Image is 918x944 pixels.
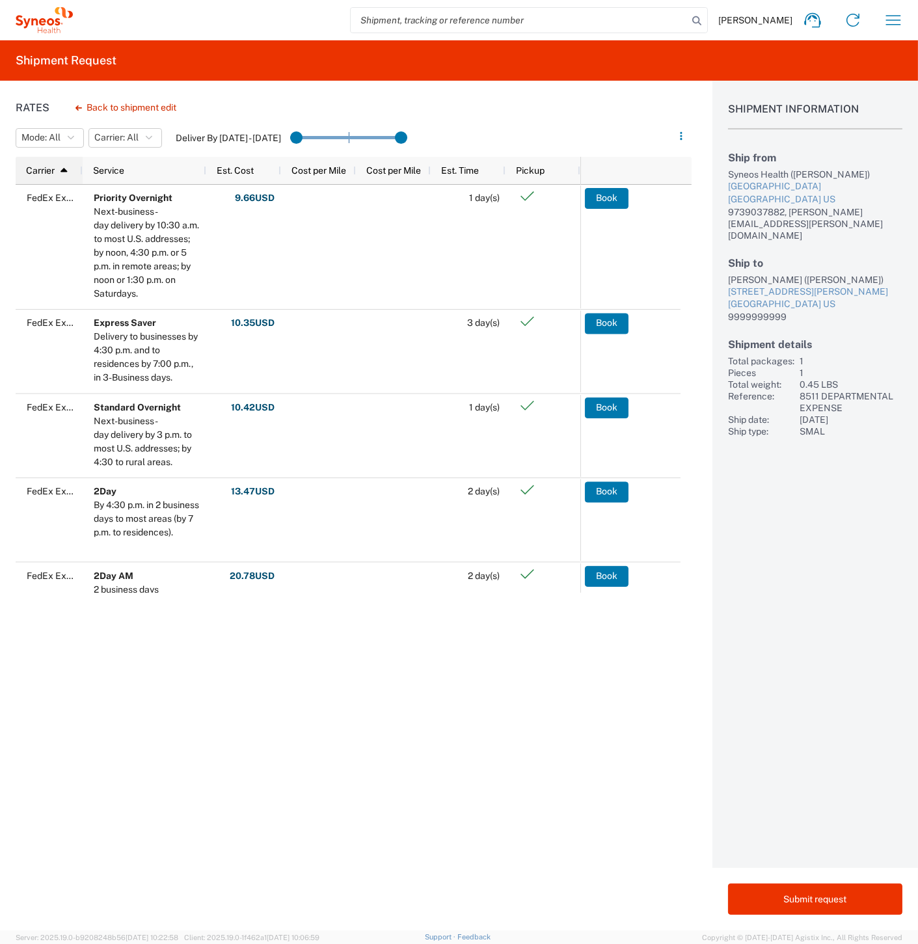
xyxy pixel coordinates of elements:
h1: Shipment Information [728,103,902,129]
span: Est. Cost [217,165,254,176]
div: [GEOGRAPHIC_DATA] [728,180,902,193]
button: Mode: All [16,128,84,148]
span: Carrier: All [94,131,139,144]
button: 10.42USD [230,397,275,418]
span: FedEx Express [27,402,89,412]
span: Client: 2025.19.0-1f462a1 [184,934,319,941]
button: 9.66USD [234,188,275,209]
span: FedEx Express [27,193,89,203]
button: Carrier: All [88,128,162,148]
span: 1 day(s) [469,193,500,203]
span: FedEx Express [27,571,89,581]
button: 10.35USD [230,313,275,334]
div: Next-business-day delivery by 3 p.m. to most U.S. addresses; by 4:30 to rural areas. [94,414,200,469]
div: [STREET_ADDRESS][PERSON_NAME] [728,286,902,299]
b: Express Saver [94,317,156,328]
div: Total weight: [728,379,794,390]
h2: Ship to [728,257,902,269]
h1: Rates [16,101,49,114]
div: SMAL [800,425,902,437]
div: 8511 DEPARTMENTAL EXPENSE [800,390,902,414]
span: [DATE] 10:06:59 [267,934,319,941]
button: Book [585,313,628,334]
a: Feedback [457,933,491,941]
button: Book [585,397,628,418]
div: 0.45 LBS [800,379,902,390]
div: Next-business-day delivery by 10:30 a.m. to most U.S. addresses; by noon, 4:30 p.m. or 5 p.m. in ... [94,205,200,301]
span: Copyright © [DATE]-[DATE] Agistix Inc., All Rights Reserved [702,932,902,943]
button: Back to shipment edit [65,96,187,119]
span: Pickup [516,165,545,176]
span: 3 day(s) [467,317,500,328]
a: Support [425,933,457,941]
input: Shipment, tracking or reference number [351,8,688,33]
strong: 9.66 USD [235,192,275,204]
span: Cost per Mile [366,165,421,176]
b: 2Day [94,486,116,496]
strong: 13.47 USD [231,485,275,498]
span: Mode: All [21,131,61,144]
span: FedEx Express [27,486,89,496]
span: Service [93,165,124,176]
div: 9739037882, [PERSON_NAME][EMAIL_ADDRESS][PERSON_NAME][DOMAIN_NAME] [728,206,902,241]
div: Ship type: [728,425,794,437]
span: 2 day(s) [468,571,500,581]
strong: 10.35 USD [231,317,275,329]
a: [STREET_ADDRESS][PERSON_NAME][GEOGRAPHIC_DATA] US [728,286,902,311]
h2: Shipment details [728,338,902,351]
span: FedEx Express [27,317,89,328]
div: Syneos Health ([PERSON_NAME]) [728,169,902,180]
span: Carrier [26,165,55,176]
button: 13.47USD [230,481,275,502]
span: 2 day(s) [468,486,500,496]
strong: 10.42 USD [231,401,275,414]
a: [GEOGRAPHIC_DATA][GEOGRAPHIC_DATA] US [728,180,902,206]
div: [DATE] [800,414,902,425]
b: Standard Overnight [94,402,181,412]
div: 2 business days [94,583,159,597]
span: Server: 2025.19.0-b9208248b56 [16,934,178,941]
div: Total packages: [728,355,794,367]
div: Delivery to businesses by 4:30 p.m. and to residences by 7:00 p.m., in 3-Business days. [94,330,200,384]
div: 9999999999 [728,311,902,323]
div: Ship date: [728,414,794,425]
div: Pieces [728,367,794,379]
h2: Ship from [728,152,902,164]
span: [DATE] 10:22:58 [126,934,178,941]
label: Deliver By [DATE] - [DATE] [176,132,281,144]
b: Priority Overnight [94,193,172,203]
span: Cost per Mile [291,165,346,176]
button: Book [585,188,628,209]
div: By 4:30 p.m. in 2 business days to most areas (by 7 p.m. to residences). [94,498,200,539]
b: 2Day AM [94,571,133,581]
button: Submit request [728,883,902,915]
div: [GEOGRAPHIC_DATA] US [728,193,902,206]
button: Book [585,481,628,502]
div: 1 [800,367,902,379]
strong: 20.78 USD [230,570,275,582]
div: [GEOGRAPHIC_DATA] US [728,298,902,311]
span: Est. Time [441,165,479,176]
button: 20.78USD [229,565,275,586]
div: [PERSON_NAME] ([PERSON_NAME]) [728,274,902,286]
div: Reference: [728,390,794,414]
div: 1 [800,355,902,367]
span: [PERSON_NAME] [718,14,792,26]
h2: Shipment Request [16,53,116,68]
button: Book [585,565,628,586]
span: 1 day(s) [469,402,500,412]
